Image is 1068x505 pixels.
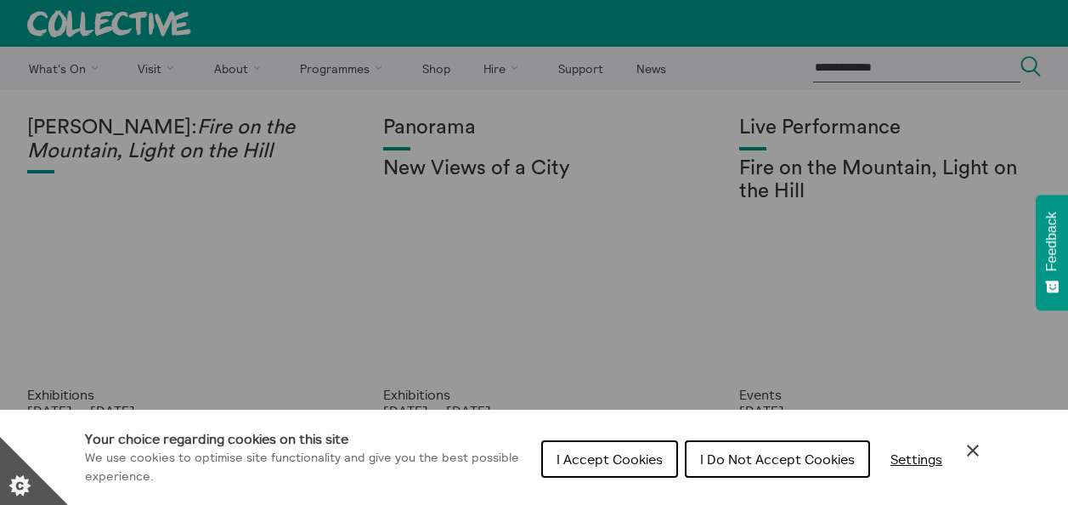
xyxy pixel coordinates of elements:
span: I Do Not Accept Cookies [700,451,855,468]
span: I Accept Cookies [557,451,663,468]
button: I Do Not Accept Cookies [685,440,870,478]
h1: Your choice regarding cookies on this site [85,428,528,449]
span: Feedback [1044,212,1060,271]
button: Close Cookie Control [963,440,983,461]
span: Settings [890,451,942,468]
button: Settings [877,442,956,476]
p: We use cookies to optimise site functionality and give you the best possible experience. [85,449,528,485]
button: I Accept Cookies [541,440,678,478]
button: Feedback - Show survey [1036,195,1068,310]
